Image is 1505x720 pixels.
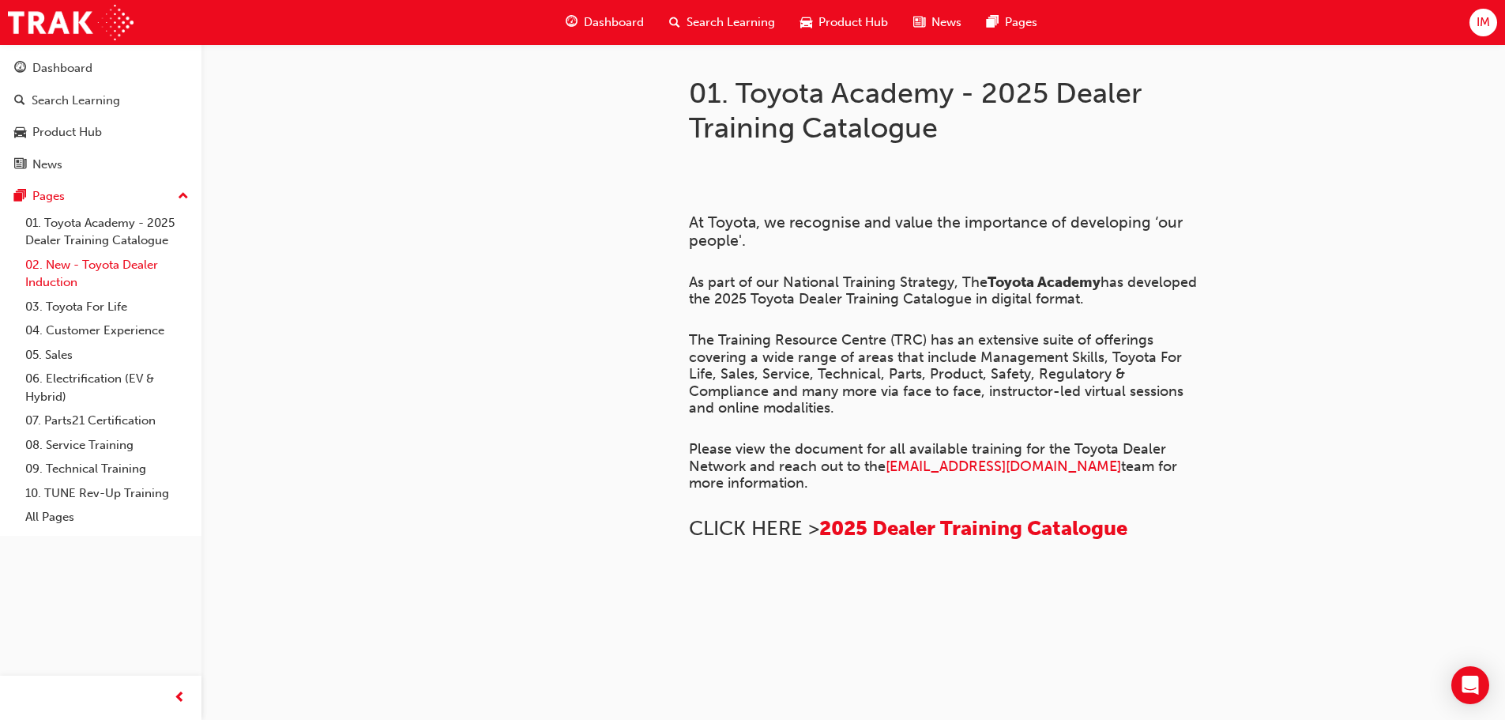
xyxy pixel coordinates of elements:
[19,457,195,481] a: 09. Technical Training
[19,343,195,368] a: 05. Sales
[689,213,1187,250] span: At Toyota, we recognise and value the importance of developing ‘our people'.
[19,505,195,530] a: All Pages
[6,54,195,83] a: Dashboard
[8,5,134,40] img: Trak
[819,516,1127,541] a: 2025 Dealer Training Catalogue
[1469,9,1497,36] button: IM
[14,158,26,172] span: news-icon
[19,319,195,343] a: 04. Customer Experience
[19,295,195,319] a: 03. Toyota For Life
[19,211,195,253] a: 01. Toyota Academy - 2025 Dealer Training Catalogue
[689,273,988,291] span: As part of our National Training Strategy, The
[987,13,999,32] span: pages-icon
[800,13,812,32] span: car-icon
[14,190,26,204] span: pages-icon
[174,688,186,708] span: prev-icon
[931,13,961,32] span: News
[178,187,189,207] span: up-icon
[818,13,888,32] span: Product Hub
[19,409,195,433] a: 07. Parts21 Certification
[6,150,195,179] a: News
[913,13,925,32] span: news-icon
[689,516,819,541] span: CLICK HERE >
[6,86,195,115] a: Search Learning
[14,126,26,140] span: car-icon
[566,13,578,32] span: guage-icon
[689,440,1170,475] span: Please view the document for all available training for the Toyota Dealer Network and reach out t...
[988,273,1101,291] span: Toyota Academy
[6,51,195,182] button: DashboardSearch LearningProduct HubNews
[689,273,1201,308] span: has developed the 2025 Toyota Dealer Training Catalogue in digital format.
[19,253,195,295] a: 02. New - Toyota Dealer Induction
[6,118,195,147] a: Product Hub
[689,331,1187,417] span: The Training Resource Centre (TRC) has an extensive suite of offerings covering a wide range of a...
[19,367,195,409] a: 06. Electrification (EV & Hybrid)
[14,94,25,108] span: search-icon
[32,123,102,141] div: Product Hub
[32,59,92,77] div: Dashboard
[1477,13,1490,32] span: IM
[1451,666,1489,704] div: Open Intercom Messenger
[901,6,974,39] a: news-iconNews
[19,433,195,458] a: 08. Service Training
[974,6,1050,39] a: pages-iconPages
[32,156,62,174] div: News
[1005,13,1037,32] span: Pages
[32,92,120,110] div: Search Learning
[6,182,195,211] button: Pages
[32,187,65,205] div: Pages
[886,458,1121,475] a: [EMAIL_ADDRESS][DOMAIN_NAME]
[669,13,680,32] span: search-icon
[687,13,775,32] span: Search Learning
[14,62,26,76] span: guage-icon
[19,481,195,506] a: 10. TUNE Rev-Up Training
[689,458,1181,492] span: team for more information.
[553,6,657,39] a: guage-iconDashboard
[657,6,788,39] a: search-iconSearch Learning
[584,13,644,32] span: Dashboard
[788,6,901,39] a: car-iconProduct Hub
[689,76,1207,145] h1: 01. Toyota Academy - 2025 Dealer Training Catalogue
